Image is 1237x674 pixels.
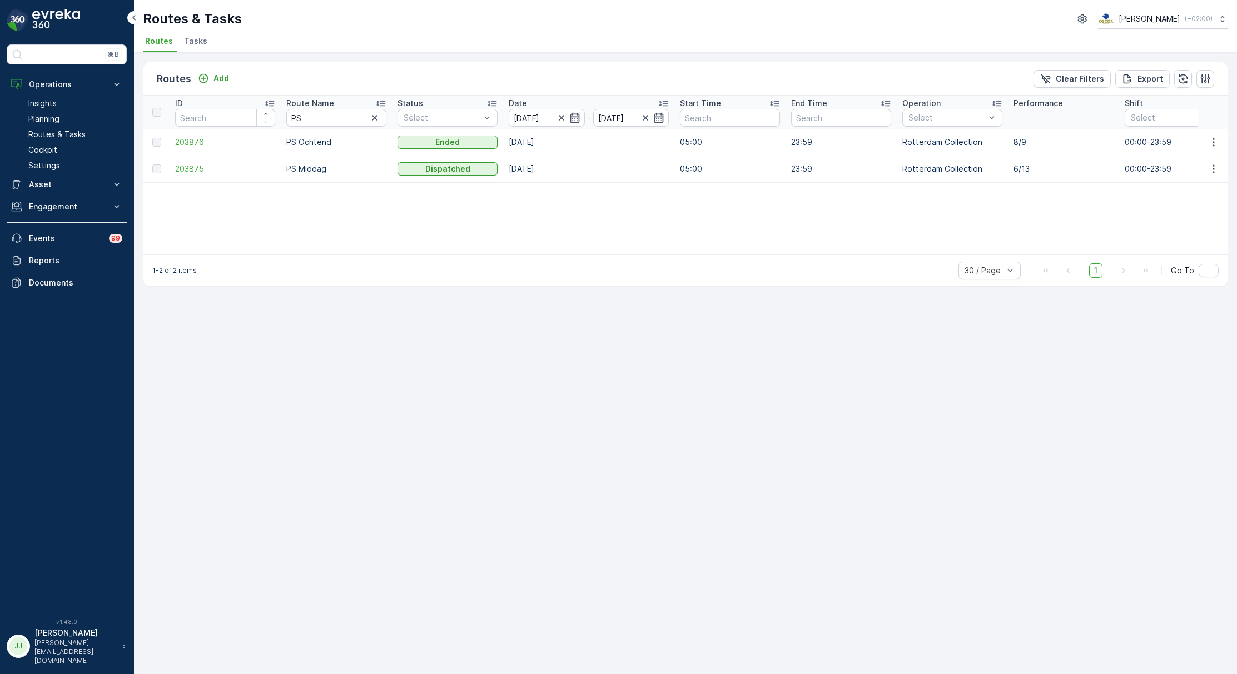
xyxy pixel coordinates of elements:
input: Search [791,109,891,127]
button: Asset [7,173,127,196]
td: Rotterdam Collection [897,156,1008,182]
div: Toggle Row Selected [152,164,161,173]
p: Routes & Tasks [28,129,86,140]
a: Reports [7,249,127,272]
p: Select [908,112,985,123]
span: Routes [145,36,173,47]
p: Ended [435,137,460,148]
input: Search [175,109,275,127]
div: JJ [9,637,27,655]
span: v 1.48.0 [7,618,127,625]
input: dd/mm/yyyy [509,109,585,127]
p: Documents [29,277,122,288]
a: Routes & Tasks [24,127,127,142]
a: Events99 [7,227,127,249]
a: Planning [24,111,127,127]
p: End Time [791,98,827,109]
span: Go To [1171,265,1194,276]
p: Cockpit [28,144,57,156]
p: Dispatched [425,163,470,174]
span: Tasks [184,36,207,47]
p: 1-2 of 2 items [152,266,197,275]
p: Date [509,98,527,109]
p: Events [29,233,102,244]
img: logo_dark-DEwI_e13.png [32,9,80,31]
img: logo [7,9,29,31]
p: Asset [29,179,105,190]
td: 05:00 [674,156,786,182]
td: 23:59 [786,156,897,182]
p: Reports [29,255,122,266]
p: Add [213,73,229,84]
a: 203875 [175,163,275,174]
button: Export [1115,70,1170,88]
button: Ended [398,136,498,149]
p: Clear Filters [1056,73,1104,84]
td: 00:00-23:59 [1119,129,1230,156]
p: Status [398,98,423,109]
button: Add [193,72,234,85]
td: PS Ochtend [281,129,392,156]
input: Search [286,109,386,127]
p: ID [175,98,183,109]
p: Insights [28,98,57,109]
button: Operations [7,73,127,96]
img: basis-logo_rgb2x.png [1098,13,1114,25]
button: JJ[PERSON_NAME][PERSON_NAME][EMAIL_ADDRESS][DOMAIN_NAME] [7,627,127,665]
td: 05:00 [674,129,786,156]
a: 203876 [175,137,275,148]
p: ( +02:00 ) [1185,14,1213,23]
td: 23:59 [786,129,897,156]
p: Planning [28,113,59,124]
button: [PERSON_NAME](+02:00) [1098,9,1228,29]
p: Start Time [680,98,721,109]
td: 6/13 [1008,156,1119,182]
a: Cockpit [24,142,127,158]
a: Documents [7,272,127,294]
td: Rotterdam Collection [897,129,1008,156]
p: Settings [28,160,60,171]
p: Export [1137,73,1163,84]
p: - [587,111,591,124]
p: Performance [1014,98,1063,109]
p: Route Name [286,98,334,109]
p: Shift [1125,98,1143,109]
td: 00:00-23:59 [1119,156,1230,182]
p: Routes & Tasks [143,10,242,28]
p: ⌘B [108,50,119,59]
p: Operations [29,79,105,90]
p: 99 [111,234,120,243]
input: dd/mm/yyyy [593,109,669,127]
button: Dispatched [398,162,498,176]
td: [DATE] [503,156,674,182]
td: [DATE] [503,129,674,156]
button: Engagement [7,196,127,218]
a: Settings [24,158,127,173]
a: Insights [24,96,127,111]
input: Search [680,109,780,127]
td: 8/9 [1008,129,1119,156]
p: [PERSON_NAME][EMAIL_ADDRESS][DOMAIN_NAME] [34,638,117,665]
p: [PERSON_NAME] [34,627,117,638]
p: Engagement [29,201,105,212]
td: PS Middag [281,156,392,182]
p: Select [1131,112,1208,123]
p: [PERSON_NAME] [1119,13,1180,24]
p: Routes [157,71,191,87]
span: 1 [1089,263,1102,278]
button: Clear Filters [1034,70,1111,88]
div: Toggle Row Selected [152,138,161,147]
p: Select [404,112,480,123]
p: Operation [902,98,941,109]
